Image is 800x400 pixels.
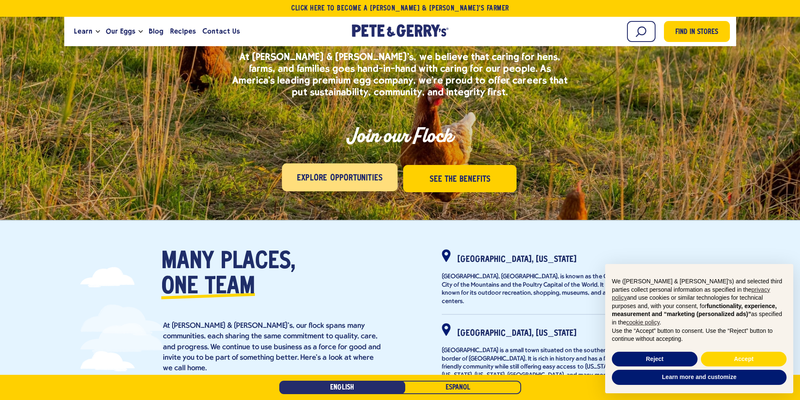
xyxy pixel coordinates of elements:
a: Blog [145,20,167,43]
button: Open the dropdown menu for Learn [96,30,100,33]
p: We ([PERSON_NAME] & [PERSON_NAME]'s) and selected third parties collect personal information as s... [612,277,787,327]
span: Explore Opportunities [297,172,383,185]
a: English [279,381,405,394]
a: Find in Stores [664,21,730,42]
button: Accept [701,352,787,367]
span: Learn [74,26,92,37]
p: [GEOGRAPHIC_DATA] is a small town situated on the southern border of [GEOGRAPHIC_DATA]. It is ric... [442,347,627,379]
span: Many [161,249,214,275]
span: one [161,275,198,300]
strong: [GEOGRAPHIC_DATA], [US_STATE] [457,329,577,337]
a: cookie policy [626,319,659,326]
input: Search [627,21,656,42]
button: Reject [612,352,698,367]
h2: Join our Flock [232,123,568,148]
span: places, [221,249,295,275]
a: Learn [71,20,96,43]
button: Learn more and customize [612,370,787,385]
span: Blog [149,26,163,37]
span: Contact Us [202,26,240,37]
span: Our Eggs [106,26,135,37]
a: Contact Us [199,20,243,43]
span: Find in Stores [675,27,718,38]
span: team [205,275,255,300]
a: Explore Opportunities [282,164,398,191]
p: Use the “Accept” button to consent. Use the “Reject” button to continue without accepting. [612,327,787,343]
a: Recipes [167,20,199,43]
div: Notice [598,257,800,400]
span: See the Benefits [430,173,490,186]
span: Recipes [170,26,196,37]
a: See the Benefits [403,165,517,192]
a: Español [395,381,521,394]
p: At [PERSON_NAME] & [PERSON_NAME]'s, we believe that caring for hens, farms, and families goes han... [232,51,568,98]
button: Open the dropdown menu for Our Eggs [139,30,143,33]
p: At [PERSON_NAME] & [PERSON_NAME]'s, our flock spans many communities, each sharing the same commi... [163,321,381,374]
a: Our Eggs [102,20,139,43]
p: [GEOGRAPHIC_DATA], [GEOGRAPHIC_DATA], is known as the Queen City of the Mountains and the Poultry... [442,273,627,306]
strong: [GEOGRAPHIC_DATA], [US_STATE] [457,256,577,264]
